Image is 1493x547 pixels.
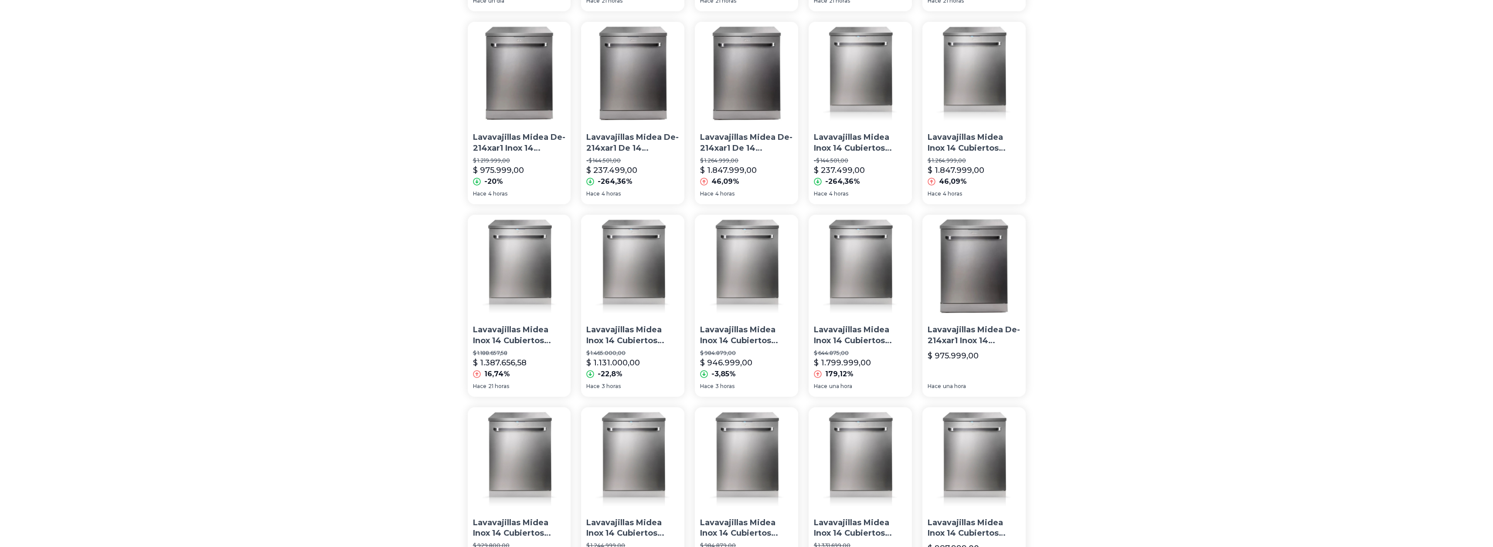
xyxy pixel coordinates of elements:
p: $ 237.499,00 [814,164,865,176]
img: Lavavajillas Midea Inox 14 Cubiertos Color Acero Inoxidable 220v [922,22,1026,125]
p: Lavavajillas Midea De-214xar1 Inox 14 Cubiertos 8 Programas [928,324,1020,346]
span: Hace [700,190,714,197]
img: Lavavajillas Midea Inox 14 Cubiertos Color Acero Inoxidable 220v [809,215,912,318]
p: Lavavajillas Midea Inox 14 Cubiertos Color Acero Inoxidable 220v [928,132,1020,154]
p: 46,09% [939,176,967,187]
span: Hace [928,383,941,390]
p: Lavavajillas Midea Inox 14 Cubiertos Color Acero Inoxidable 220v [586,324,679,346]
a: Lavavajillas Midea Inox 14 Cubiertos Color Acero Inoxidable 220vLavavajillas Midea Inox 14 Cubier... [468,215,571,397]
span: Hace [814,190,827,197]
p: 179,12% [825,369,854,379]
p: $ 1.188.657,58 [473,350,566,357]
a: Lavavajillas Midea Inox 14 Cubiertos Color Acero Inoxidable 220vLavavajillas Midea Inox 14 Cubier... [581,215,684,397]
img: Lavavajillas Midea Inox 14 Cubiertos Color Acero Inoxidable 220v [468,215,571,318]
a: Lavavajillas Midea Inox 14 Cubiertos Color Acero Inoxidable 220vLavavajillas Midea Inox 14 Cubier... [809,215,912,397]
span: una hora [829,383,852,390]
p: Lavavajillas Midea Inox 14 Cubiertos Color Acero Inoxidable [586,517,679,539]
p: 16,74% [484,369,510,379]
span: 4 horas [488,190,507,197]
img: Lavavajillas Midea Inox 14 Cubiertos Color Acero Inoxidable 220v [581,215,684,318]
p: $ 237.499,00 [586,164,637,176]
img: Lavavajillas Midea Inox 14 Cubiertos Color Acero Inoxidable 220v [809,22,912,125]
a: Lavavajillas Midea De-214xar1 De 14 Cubiertos Acero InoxLavavajillas Midea De-214xar1 De 14 Cubie... [695,22,798,204]
a: Lavavajillas Midea De-214xar1 Inox 14 Cubiertos 8 ProgramasLavavajillas Midea De-214xar1 Inox 14 ... [922,215,1026,397]
p: $ 1.799.999,00 [814,357,871,369]
img: Lavavajillas Midea Inox 14 Cubiertos Color Acero Inoxidable [581,407,684,510]
span: Hace [586,190,600,197]
span: Hace [814,383,827,390]
img: Lavavajillas Midea Inox 14 Cubiertos Color Acero Inoxidable 220v [695,407,798,510]
p: Lavavajillas Midea Inox 14 Cubiertos Color Acero Inoxidable 220v [700,324,793,346]
p: $ 1.465.000,00 [586,350,679,357]
p: $ 975.999,00 [928,350,979,362]
p: $ 1.387.656,58 [473,357,527,369]
img: Lavavajillas Midea Inox 14 Cubiertos Color Acero Inoxidable 220v [809,407,912,510]
span: 4 horas [943,190,962,197]
span: Hace [473,190,486,197]
a: Lavavajillas Midea Inox 14 Cubiertos Color Acero Inoxidable 220vLavavajillas Midea Inox 14 Cubier... [922,22,1026,204]
img: Lavavajillas Midea De-214xar1 Inox 14 Cubiertos 8 Programas [922,215,1026,318]
p: $ 946.999,00 [700,357,752,369]
p: $ 1.264.999,00 [700,157,793,164]
p: $ 975.999,00 [473,164,524,176]
p: $ 644.875,00 [814,350,907,357]
img: Lavavajillas Midea Inox 14 Cubiertos Color Acero Inoxidable 220v [922,407,1026,510]
span: 21 horas [488,383,509,390]
p: -20% [484,176,503,187]
p: $ 1.847.999,00 [928,164,984,176]
span: una hora [943,383,966,390]
a: Lavavajillas Midea De-214xar1 Inox 14 Cubiertos 8 ProgramasLavavajillas Midea De-214xar1 Inox 14 ... [468,22,571,204]
img: Lavavajillas Midea Inox 14 Cubiertos Color Acero Inoxidable 220v [695,215,798,318]
p: $ 984.879,00 [700,350,793,357]
a: Lavavajillas Midea Inox 14 Cubiertos Color Acero Inoxidable 220vLavavajillas Midea Inox 14 Cubier... [809,22,912,204]
p: $ 1.131.000,00 [586,357,640,369]
p: -264,36% [825,176,860,187]
p: Lavavajillas Midea Inox 14 Cubiertos Color Acero Inoxidable 220v [814,324,907,346]
p: Lavavajillas Midea Inox 14 Cubiertos Color Acero Inoxidable 220v [814,132,907,154]
p: Lavavajillas Midea De-214xar1 Inox 14 Cubiertos 8 Programas [473,132,566,154]
a: Lavavajillas Midea De-214xar1 De 14 Cubiertos Acero InoxLavavajillas Midea De-214xar1 De 14 Cubie... [581,22,684,204]
span: Hace [700,383,714,390]
p: Lavavajillas Midea Inox 14 Cubiertos Color Acero Inoxidable 220v [928,517,1020,539]
span: Hace [928,190,941,197]
p: $ 1.847.999,00 [700,164,757,176]
p: Lavavajillas Midea Inox 14 Cubiertos Color Acero Inoxidable 220v [700,517,793,539]
span: 4 horas [715,190,735,197]
span: 4 horas [829,190,848,197]
img: Lavavajillas Midea De-214xar1 Inox 14 Cubiertos 8 Programas [468,22,571,125]
p: Lavavajillas Midea Inox 14 Cubiertos Color Acero Inoxidable 220v [473,324,566,346]
img: Lavavajillas Midea De-214xar1 De 14 Cubiertos Acero Inox [695,22,798,125]
span: 3 horas [715,383,735,390]
p: -3,85% [711,369,736,379]
span: 3 horas [602,383,621,390]
a: Lavavajillas Midea Inox 14 Cubiertos Color Acero Inoxidable 220vLavavajillas Midea Inox 14 Cubier... [695,215,798,397]
p: Lavavajillas Midea De-214xar1 De 14 Cubiertos Acero Inox [586,132,679,154]
p: -264,36% [598,176,633,187]
img: Lavavajillas Midea De-214xar1 De 14 Cubiertos Acero Inox [581,22,684,125]
p: 46,09% [711,176,739,187]
p: Lavavajillas Midea Inox 14 Cubiertos Color Acero Inoxidable [473,517,566,539]
span: Hace [586,383,600,390]
p: $ 1.219.999,00 [473,157,566,164]
p: -22,8% [598,369,622,379]
img: Lavavajillas Midea Inox 14 Cubiertos Color Acero Inoxidable [468,407,571,510]
p: Lavavajillas Midea De-214xar1 De 14 Cubiertos Acero Inox [700,132,793,154]
span: 4 horas [602,190,621,197]
p: Lavavajillas Midea Inox 14 Cubiertos Color Acero Inoxidable 220v [814,517,907,539]
p: $ 1.264.999,00 [928,157,1020,164]
p: -$ 144.501,00 [586,157,679,164]
span: Hace [473,383,486,390]
p: -$ 144.501,00 [814,157,907,164]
